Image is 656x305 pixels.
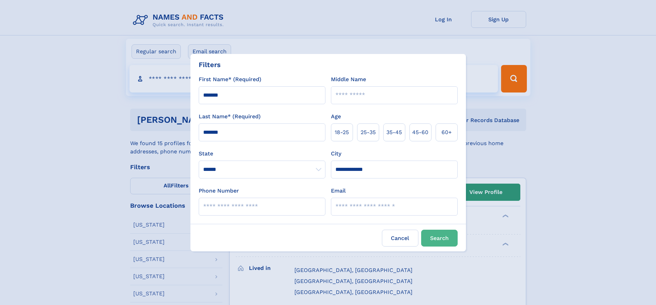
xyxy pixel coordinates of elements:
[335,128,349,137] span: 18‑25
[331,187,346,195] label: Email
[441,128,452,137] span: 60+
[331,75,366,84] label: Middle Name
[199,59,221,70] div: Filters
[331,150,341,158] label: City
[199,75,261,84] label: First Name* (Required)
[199,187,239,195] label: Phone Number
[199,150,325,158] label: State
[331,112,341,121] label: Age
[386,128,402,137] span: 35‑45
[361,128,376,137] span: 25‑35
[421,230,458,247] button: Search
[412,128,428,137] span: 45‑60
[382,230,418,247] label: Cancel
[199,112,261,121] label: Last Name* (Required)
